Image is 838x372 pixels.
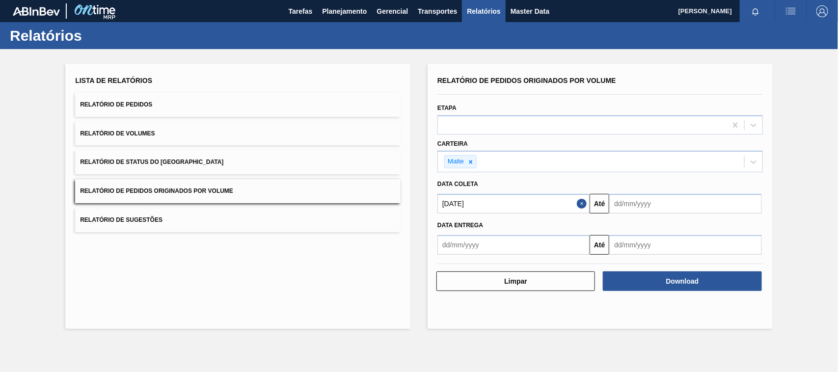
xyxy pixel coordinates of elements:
[289,5,313,17] span: Tarefas
[80,101,152,108] span: Relatório de Pedidos
[75,179,401,203] button: Relatório de Pedidos Originados por Volume
[80,216,162,223] span: Relatório de Sugestões
[445,156,465,168] div: Malte
[80,187,233,194] span: Relatório de Pedidos Originados por Volume
[75,77,152,84] span: Lista de Relatórios
[437,194,590,213] input: dd/mm/yyyy
[322,5,367,17] span: Planejamento
[80,159,223,165] span: Relatório de Status do [GEOGRAPHIC_DATA]
[437,105,457,111] label: Etapa
[816,5,828,17] img: Logout
[603,271,761,291] button: Download
[511,5,549,17] span: Master Data
[577,194,590,213] button: Close
[437,140,468,147] label: Carteira
[590,194,609,213] button: Até
[10,30,184,41] h1: Relatórios
[437,235,590,255] input: dd/mm/yyyy
[418,5,457,17] span: Transportes
[590,235,609,255] button: Até
[75,150,401,174] button: Relatório de Status do [GEOGRAPHIC_DATA]
[609,194,761,213] input: dd/mm/yyyy
[437,77,616,84] span: Relatório de Pedidos Originados por Volume
[75,122,401,146] button: Relatório de Volumes
[75,208,401,232] button: Relatório de Sugestões
[13,7,60,16] img: TNhmsLtSVTkK8tSr43FrP2fwEKptu5GPRR3wAAAABJRU5ErkJggg==
[609,235,761,255] input: dd/mm/yyyy
[785,5,797,17] img: userActions
[75,93,401,117] button: Relatório de Pedidos
[437,181,478,187] span: Data coleta
[436,271,595,291] button: Limpar
[467,5,500,17] span: Relatórios
[740,4,771,18] button: Notificações
[437,222,483,229] span: Data entrega
[80,130,155,137] span: Relatório de Volumes
[377,5,408,17] span: Gerencial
